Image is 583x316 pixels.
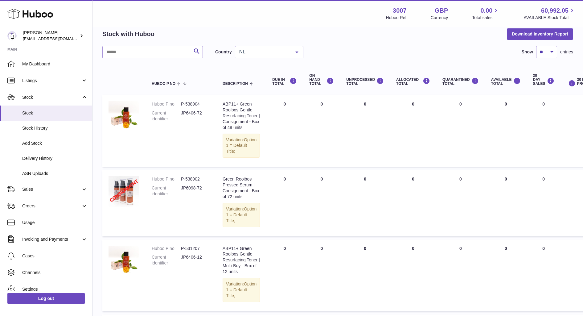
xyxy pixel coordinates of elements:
[340,239,390,311] td: 0
[152,185,181,197] dt: Current identifier
[560,49,573,55] span: entries
[22,125,88,131] span: Stock History
[266,95,303,167] td: 0
[238,49,291,55] span: NL
[152,176,181,182] dt: Huboo P no
[442,77,479,86] div: QUARANTINED Total
[472,6,499,21] a: 0.00 Total sales
[522,49,533,55] label: Show
[533,74,554,86] div: 30 DAY SALES
[390,95,436,167] td: 0
[390,170,436,236] td: 0
[223,82,248,86] span: Description
[152,101,181,107] dt: Huboo P no
[23,36,91,41] span: [EMAIL_ADDRESS][DOMAIN_NAME]
[303,239,340,311] td: 0
[22,236,81,242] span: Invoicing and Payments
[152,246,181,252] dt: Huboo P no
[386,15,407,21] div: Huboo Ref
[527,239,560,311] td: 0
[527,95,560,167] td: 0
[527,170,560,236] td: 0
[223,101,260,130] div: ABP11+ Green Rooibos Gentle Resurfacing Toner | Consignment - Box of 48 units
[23,30,78,42] div: [PERSON_NAME]
[223,246,260,275] div: ABP11+ Green Rooibos Gentle Resurfacing Toner | Multi-Buy - Box of 12 units
[22,286,88,292] span: Settings
[459,246,462,251] span: 0
[109,176,139,207] img: product image
[7,293,85,304] a: Log out
[223,203,260,227] div: Variation:
[396,77,430,86] div: ALLOCATED Total
[431,15,448,21] div: Currency
[485,170,527,236] td: 0
[102,30,154,38] h2: Stock with Huboo
[7,31,17,40] img: bevmay@maysama.com
[309,74,334,86] div: ON HAND Total
[303,95,340,167] td: 0
[22,186,81,192] span: Sales
[223,278,260,302] div: Variation:
[22,78,81,84] span: Listings
[226,137,257,154] span: Option 1 = Default Title;
[181,185,210,197] dd: JP6098-72
[523,15,576,21] span: AVAILABLE Stock Total
[22,61,88,67] span: My Dashboard
[507,28,573,39] button: Download Inventory Report
[215,49,232,55] label: Country
[459,177,462,181] span: 0
[22,156,88,161] span: Delivery History
[22,171,88,177] span: ASN Uploads
[541,6,569,15] span: 60,992.05
[181,176,210,182] dd: P-538902
[485,95,527,167] td: 0
[266,170,303,236] td: 0
[491,77,521,86] div: AVAILABLE Total
[481,6,493,15] span: 0.00
[303,170,340,236] td: 0
[152,110,181,122] dt: Current identifier
[266,239,303,311] td: 0
[181,246,210,252] dd: P-531207
[181,101,210,107] dd: P-538904
[152,82,175,86] span: Huboo P no
[181,110,210,122] dd: JP6406-72
[340,170,390,236] td: 0
[485,239,527,311] td: 0
[22,110,88,116] span: Stock
[223,134,260,158] div: Variation:
[523,6,576,21] a: 60,992.05 AVAILABLE Stock Total
[223,176,260,200] div: Green Rooibos Pressed Serum | Consignment - Box of 72 units
[390,239,436,311] td: 0
[109,246,139,276] img: product image
[152,254,181,266] dt: Current identifier
[340,95,390,167] td: 0
[435,6,448,15] strong: GBP
[346,77,384,86] div: UNPROCESSED Total
[226,281,257,298] span: Option 1 = Default Title;
[226,206,257,223] span: Option 1 = Default Title;
[22,270,88,276] span: Channels
[181,254,210,266] dd: JP6406-12
[22,253,88,259] span: Cases
[22,203,81,209] span: Orders
[472,15,499,21] span: Total sales
[22,140,88,146] span: Add Stock
[22,220,88,226] span: Usage
[272,77,297,86] div: DUE IN TOTAL
[109,101,139,132] img: product image
[459,102,462,106] span: 0
[22,94,81,100] span: Stock
[393,6,407,15] strong: 3007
